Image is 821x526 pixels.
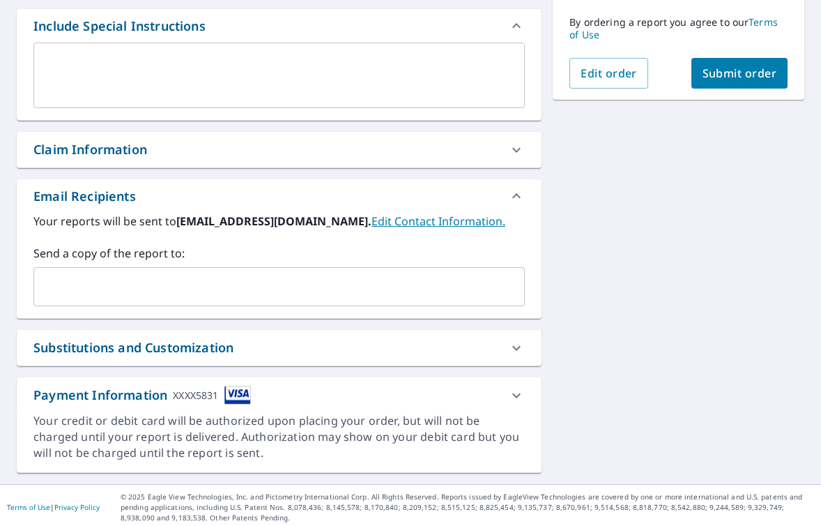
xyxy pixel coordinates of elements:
div: Your credit or debit card will be authorized upon placing your order, but will not be charged unt... [33,413,525,461]
img: cardImage [224,386,251,405]
div: Payment InformationXXXX5831cardImage [17,377,542,413]
a: Terms of Use [569,15,778,41]
button: Edit order [569,58,648,89]
p: By ordering a report you agree to our [569,16,788,41]
label: Your reports will be sent to [33,213,525,230]
div: XXXX5831 [173,386,218,405]
div: Payment Information [33,386,251,405]
div: Substitutions and Customization [17,330,542,366]
div: Email Recipients [17,179,542,213]
p: © 2025 Eagle View Technologies, Inc. and Pictometry International Corp. All Rights Reserved. Repo... [121,492,814,523]
button: Submit order [691,58,788,89]
div: Include Special Instructions [17,9,542,43]
div: Include Special Instructions [33,17,206,36]
b: [EMAIL_ADDRESS][DOMAIN_NAME]. [176,213,371,229]
span: Submit order [703,66,777,81]
span: Edit order [581,66,637,81]
a: EditContactInfo [371,213,505,229]
label: Send a copy of the report to: [33,245,525,262]
p: | [7,503,100,511]
div: Substitutions and Customization [33,338,233,357]
div: Email Recipients [33,187,136,206]
a: Terms of Use [7,502,50,512]
div: Claim Information [33,140,147,159]
div: Claim Information [17,132,542,167]
a: Privacy Policy [54,502,100,512]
